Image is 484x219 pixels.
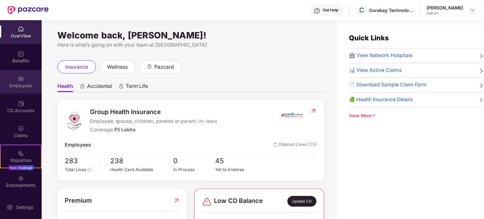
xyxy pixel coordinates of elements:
span: Quick Links [349,34,389,42]
div: Yet to Endorse [215,166,257,173]
img: deleteIcon [274,143,278,147]
img: RedirectIcon [173,196,180,205]
img: svg+xml;base64,PHN2ZyBpZD0iQ0RfQWNjb3VudHMiIGRhdGEtbmFtZT0iQ0QgQWNjb3VudHMiIHhtbG5zPSJodHRwOi8vd3... [18,101,24,107]
span: insurance [65,63,88,71]
img: svg+xml;base64,PHN2ZyB4bWxucz0iaHR0cDovL3d3dy53My5vcmcvMjAwMC9zdmciIHdpZHRoPSIyMSIgaGVpZ2h0PSIyMC... [18,150,24,157]
span: info-circle [88,168,91,172]
span: Employees [65,141,91,149]
div: Get Help [323,8,338,13]
span: Deleted Lives (15) [274,141,317,149]
div: animation [80,84,85,89]
div: Stepathon [1,157,41,164]
span: Health [57,83,73,92]
div: In Process [173,166,215,173]
img: svg+xml;base64,PHN2ZyBpZD0iRW1wbG95ZWVzIiB4bWxucz0iaHR0cDovL3d3dy53My5vcmcvMjAwMC9zdmciIHdpZHRoPS... [18,76,24,82]
span: Total Lives [65,167,86,172]
img: RedirectIcon [310,108,317,114]
div: Settings [14,204,35,210]
img: svg+xml;base64,PHN2ZyBpZD0iRHJvcGRvd24tMzJ4MzIiIHhtbG5zPSJodHRwOi8vd3d3LnczLm9yZy8yMDAwL3N2ZyIgd2... [470,8,475,13]
span: down [372,113,376,118]
div: animation [118,84,124,89]
span: right [479,97,484,104]
div: Health Card Available [110,166,174,173]
img: svg+xml;base64,PHN2ZyBpZD0iQ2xhaW0iIHhtbG5zPSJodHRwOi8vd3d3LnczLm9yZy8yMDAwL3N2ZyIgd2lkdGg9IjIwIi... [18,125,24,132]
img: insurerIcon [280,107,304,123]
div: Here is what’s going on with your team at [GEOGRAPHIC_DATA] [57,41,324,49]
div: Welcome back, [PERSON_NAME]! [57,33,324,38]
span: Low CD Balance [214,196,263,207]
img: logo [65,111,84,130]
span: right [479,82,484,89]
span: right [479,53,484,60]
img: svg+xml;base64,PHN2ZyBpZD0iU2V0dGluZy0yMHgyMCIgeG1sbnM9Imh0dHA6Ly93d3cudzMub3JnLzIwMDAvc3ZnIiB3aW... [7,204,13,210]
div: Update CD [287,196,316,207]
img: New Pazcare Logo [8,6,49,14]
div: animation [147,64,152,69]
span: 0 [173,156,215,166]
span: ₹5 Lakhs [114,127,136,133]
div: Admin [427,11,463,16]
span: 🏥 View Network Hospitals [349,52,413,60]
img: svg+xml;base64,PHN2ZyBpZD0iRGFuZ2VyLTMyeDMyIiB4bWxucz0iaHR0cDovL3d3dy53My5vcmcvMjAwMC9zdmciIHdpZH... [202,197,212,207]
div: View More [349,112,484,119]
span: right [479,68,484,74]
img: svg+xml;base64,PHN2ZyBpZD0iSG9tZSIgeG1sbnM9Imh0dHA6Ly93d3cudzMub3JnLzIwMDAvc3ZnIiB3aWR0aD0iMjAiIG... [18,26,24,32]
span: Accidental [87,83,112,92]
span: Employee, spouse, children, parents or parent-in-laws [90,118,217,125]
div: [PERSON_NAME] [427,5,463,11]
span: 🍏 Health Insurance Details [349,96,413,104]
span: pazcard [154,63,174,71]
img: svg+xml;base64,PHN2ZyBpZD0iQmVuZWZpdHMiIHhtbG5zPSJodHRwOi8vd3d3LnczLm9yZy8yMDAwL3N2ZyIgd2lkdGg9Ij... [18,51,24,57]
span: 238 [110,156,174,166]
span: Premium [65,196,92,205]
span: Term Life [126,83,148,92]
span: Group Health Insurance [90,107,217,117]
span: 📊 View Active Claims [349,66,402,74]
img: svg+xml;base64,PHN2ZyBpZD0iSGVscC0zMngzMiIgeG1sbnM9Imh0dHA6Ly93d3cudzMub3JnLzIwMDAvc3ZnIiB3aWR0aD... [314,8,320,14]
div: New Challenge [8,165,34,170]
span: 45 [215,156,257,166]
img: svg+xml;base64,PHN2ZyBpZD0iRW5kb3JzZW1lbnRzIiB4bWxucz0iaHR0cDovL3d3dy53My5vcmcvMjAwMC9zdmciIHdpZH... [18,175,24,182]
span: 📄 Download Sample Claim Form [349,81,427,89]
div: Coverage: [90,126,217,134]
span: C [359,6,364,14]
div: Curebay Technologies pvt ltd [369,7,413,13]
span: 283 [65,156,96,166]
span: wellness [107,63,128,71]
